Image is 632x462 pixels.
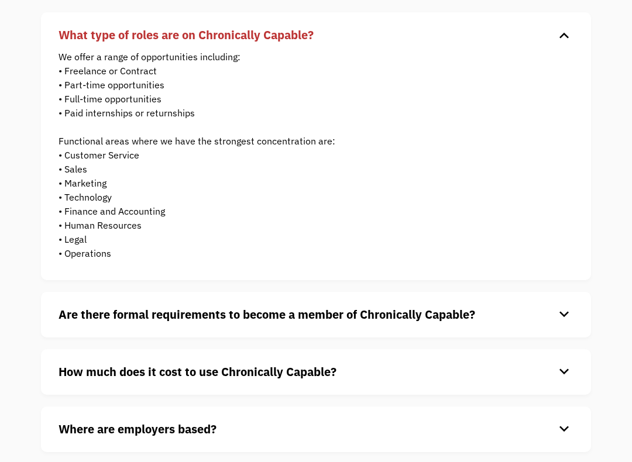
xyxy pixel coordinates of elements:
div: keyboard_arrow_down [555,420,573,438]
strong: Are there formal requirements to become a member of Chronically Capable? [59,306,475,322]
strong: What type of roles are on Chronically Capable? [59,27,314,43]
strong: How much does it cost to use Chronically Capable? [59,364,336,380]
strong: Where are employers based? [59,421,217,437]
div: keyboard_arrow_down [555,306,573,323]
p: We offer a range of opportunities including: • Freelance or Contract • Part-time opportunities • ... [59,50,556,260]
div: keyboard_arrow_down [555,363,573,381]
div: keyboard_arrow_down [555,26,573,44]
